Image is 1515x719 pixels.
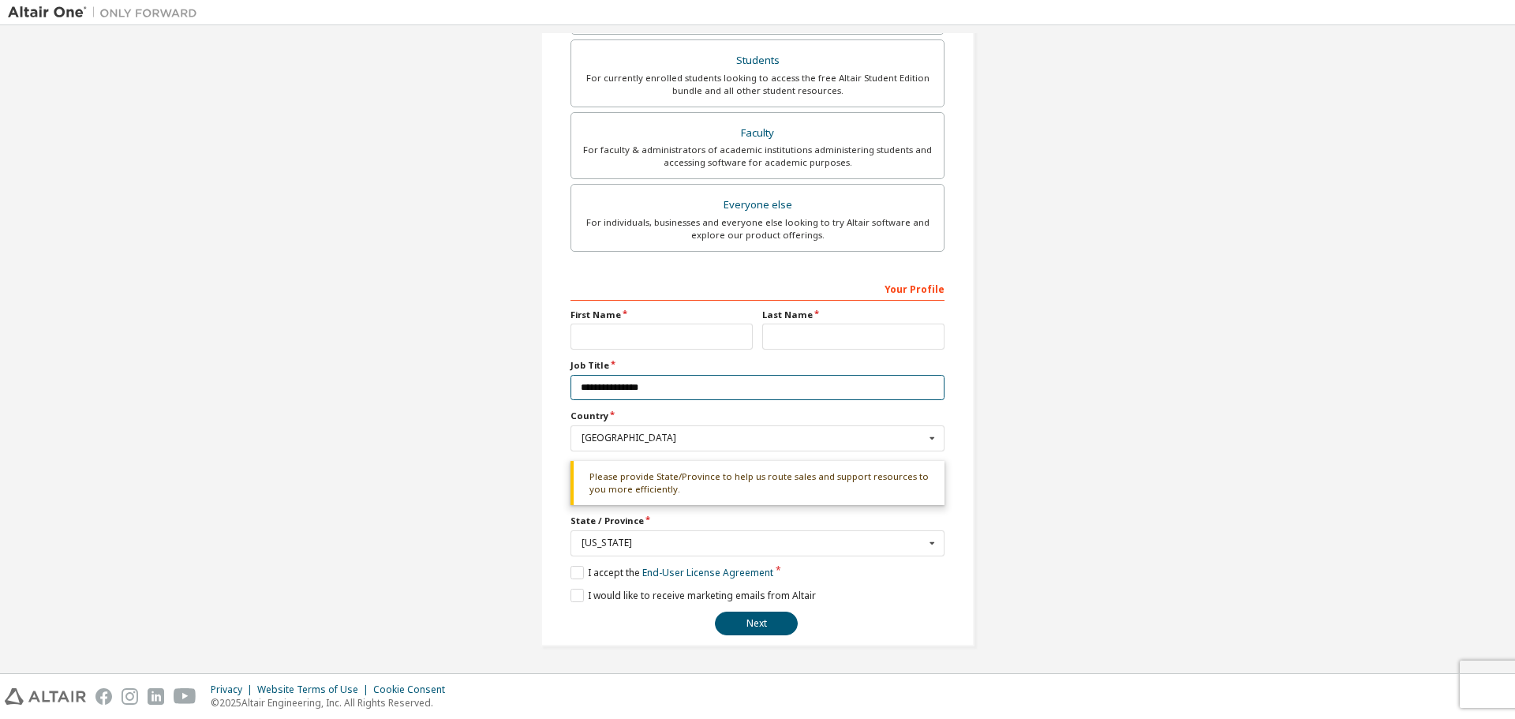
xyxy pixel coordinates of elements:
[570,309,753,321] label: First Name
[581,122,934,144] div: Faculty
[570,359,945,372] label: Job Title
[570,589,816,602] label: I would like to receive marketing emails from Altair
[95,688,112,705] img: facebook.svg
[373,683,454,696] div: Cookie Consent
[211,696,454,710] p: © 2025 Altair Engineering, Inc. All Rights Reserved.
[570,410,945,422] label: Country
[762,309,945,321] label: Last Name
[642,566,773,579] a: End-User License Agreement
[570,566,773,579] label: I accept the
[581,194,934,216] div: Everyone else
[581,50,934,72] div: Students
[570,515,945,527] label: State / Province
[581,216,934,242] div: For individuals, businesses and everyone else looking to try Altair software and explore our prod...
[715,612,798,635] button: Next
[8,5,205,21] img: Altair One
[174,688,196,705] img: youtube.svg
[581,144,934,169] div: For faculty & administrators of academic institutions administering students and accessing softwa...
[148,688,164,705] img: linkedin.svg
[122,688,138,705] img: instagram.svg
[570,275,945,301] div: Your Profile
[257,683,373,696] div: Website Terms of Use
[581,72,934,97] div: For currently enrolled students looking to access the free Altair Student Edition bundle and all ...
[5,688,86,705] img: altair_logo.svg
[582,433,925,443] div: [GEOGRAPHIC_DATA]
[582,538,925,548] div: [US_STATE]
[211,683,257,696] div: Privacy
[570,461,945,506] div: Please provide State/Province to help us route sales and support resources to you more efficiently.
